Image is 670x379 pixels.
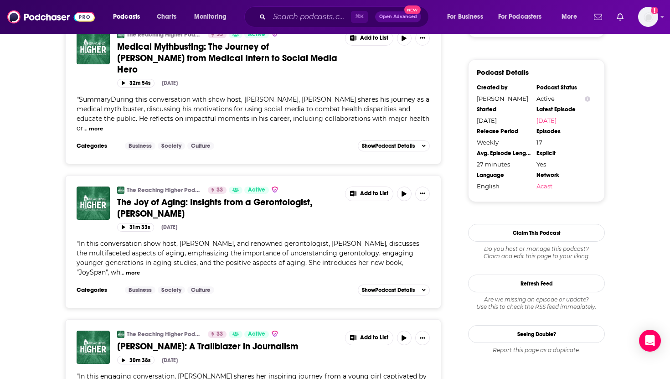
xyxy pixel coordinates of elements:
[536,128,590,135] div: Episodes
[77,187,110,220] img: The Joy of Aging: Insights from a Gerontologist, Dr. Kerry Burnight
[492,10,555,24] button: open menu
[441,10,495,24] button: open menu
[157,10,176,23] span: Charts
[651,7,658,14] svg: Add a profile image
[83,124,88,132] span: ...
[216,30,223,39] span: 33
[536,106,590,113] div: Latest Episode
[187,142,214,150] a: Culture
[127,31,202,38] a: The Reaching Higher Podcast
[590,9,606,25] a: Show notifications dropdown
[117,41,337,75] span: Medical Mythbusting: The Journey of [PERSON_NAME] from Medical Intern to Social Media Hero
[248,186,265,195] span: Active
[127,187,202,194] a: The Reaching Higher Podcast
[89,125,103,133] button: more
[415,331,430,345] button: Show More Button
[158,286,185,294] a: Society
[187,286,214,294] a: Culture
[415,187,430,201] button: Show More Button
[468,347,605,354] div: Report this page as a duplicate.
[536,139,590,146] div: 17
[362,143,415,149] span: Show Podcast Details
[162,357,178,363] div: [DATE]
[188,10,238,24] button: open menu
[351,11,368,23] span: ⌘ K
[415,31,430,46] button: Show More Button
[536,84,590,91] div: Podcast Status
[468,325,605,343] a: Seeing Double?
[158,142,185,150] a: Society
[248,330,265,339] span: Active
[77,331,110,364] a: Wendy Tokuda: A Trailblazer in Journalism
[477,68,529,77] h3: Podcast Details
[477,95,531,102] div: [PERSON_NAME]
[113,10,140,23] span: Podcasts
[477,106,531,113] div: Started
[345,331,393,345] button: Show More Button
[117,356,155,364] button: 30m 38s
[161,224,177,230] div: [DATE]
[216,330,223,339] span: 33
[358,285,430,296] button: ShowPodcast Details
[477,128,531,135] div: Release Period
[208,331,227,338] a: 33
[117,31,124,38] a: The Reaching Higher Podcast
[536,117,590,124] a: [DATE]
[120,268,124,276] span: ...
[477,117,531,124] div: [DATE]
[208,187,227,194] a: 33
[638,7,658,27] button: Show profile menu
[107,10,152,24] button: open menu
[360,35,388,42] span: Add to List
[477,171,531,179] div: Language
[613,9,627,25] a: Show notifications dropdown
[244,31,269,38] a: Active
[162,80,178,86] div: [DATE]
[126,269,140,277] button: more
[271,186,278,193] img: verified Badge
[269,10,351,24] input: Search podcasts, credits, & more...
[271,330,278,337] img: verified Badge
[379,15,417,19] span: Open Advanced
[125,286,155,294] a: Business
[477,139,531,146] div: Weekly
[555,10,588,24] button: open menu
[77,95,429,132] span: SummaryDuring this conversation with show host, [PERSON_NAME], [PERSON_NAME] shares his journey a...
[244,331,269,338] a: Active
[125,142,155,150] a: Business
[345,187,393,201] button: Show More Button
[117,331,124,338] img: The Reaching Higher Podcast
[253,6,438,27] div: Search podcasts, credits, & more...
[77,239,419,276] span: In this conversation show host, [PERSON_NAME], and renowned gerontologist, [PERSON_NAME], discuss...
[468,245,605,260] div: Claim and edit this page to your liking.
[375,11,421,22] button: Open AdvancedNew
[360,334,388,341] span: Add to List
[498,10,542,23] span: For Podcasters
[117,79,155,88] button: 32m 54s
[536,95,590,102] div: Active
[404,5,421,14] span: New
[77,239,419,276] span: "
[360,190,388,197] span: Add to List
[536,171,590,179] div: Network
[7,8,95,26] img: Podchaser - Follow, Share and Rate Podcasts
[638,7,658,27] span: Logged in as SolComms
[638,7,658,27] img: User Profile
[362,287,415,293] span: Show Podcast Details
[536,182,590,190] a: Acast
[585,95,590,102] button: Show Info
[477,84,531,91] div: Created by
[77,31,110,64] img: Medical Mythbusting: The Journey of Dr. Joel Bervell from Medical Intern to Social Media Hero
[468,245,605,253] span: Do you host or manage this podcast?
[117,187,124,194] img: The Reaching Higher Podcast
[77,142,118,150] h3: Categories
[117,341,339,352] a: [PERSON_NAME]: A Trailblazer in Journalism
[77,95,429,132] span: "
[477,161,531,168] div: 27 minutes
[639,330,661,352] div: Open Intercom Messenger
